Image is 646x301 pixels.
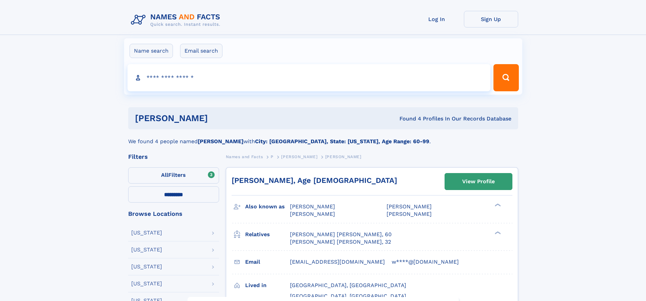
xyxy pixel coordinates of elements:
[290,259,385,265] span: [EMAIL_ADDRESS][DOMAIN_NAME]
[290,211,335,217] span: [PERSON_NAME]
[131,230,162,236] div: [US_STATE]
[410,11,464,27] a: Log In
[271,152,274,161] a: P
[387,211,432,217] span: [PERSON_NAME]
[462,174,495,189] div: View Profile
[135,114,304,123] h1: [PERSON_NAME]
[180,44,222,58] label: Email search
[226,152,263,161] a: Names and Facts
[161,172,168,178] span: All
[128,64,491,91] input: search input
[445,173,512,190] a: View Profile
[128,11,226,29] img: Logo Names and Facts
[493,64,518,91] button: Search Button
[128,167,219,184] label: Filters
[271,154,274,159] span: P
[245,201,290,212] h3: Also known as
[245,256,290,268] h3: Email
[245,229,290,240] h3: Relatives
[128,154,219,160] div: Filters
[128,211,219,217] div: Browse Locations
[232,176,397,185] a: [PERSON_NAME], Age [DEMOGRAPHIC_DATA]
[387,203,432,210] span: [PERSON_NAME]
[130,44,173,58] label: Name search
[131,281,162,286] div: [US_STATE]
[464,11,518,27] a: Sign Up
[198,138,243,145] b: [PERSON_NAME]
[290,231,392,238] a: [PERSON_NAME] [PERSON_NAME], 60
[281,154,317,159] span: [PERSON_NAME]
[290,238,391,246] a: [PERSON_NAME] [PERSON_NAME], 32
[281,152,317,161] a: [PERSON_NAME]
[290,203,335,210] span: [PERSON_NAME]
[290,293,406,299] span: [GEOGRAPHIC_DATA], [GEOGRAPHIC_DATA]
[128,129,518,146] div: We found 4 people named with .
[304,115,511,123] div: Found 4 Profiles In Our Records Database
[493,230,501,235] div: ❯
[255,138,429,145] b: City: [GEOGRAPHIC_DATA], State: [US_STATE], Age Range: 60-99
[325,154,361,159] span: [PERSON_NAME]
[131,264,162,269] div: [US_STATE]
[290,282,406,288] span: [GEOGRAPHIC_DATA], [GEOGRAPHIC_DATA]
[131,247,162,252] div: [US_STATE]
[245,280,290,291] h3: Lived in
[493,203,501,207] div: ❯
